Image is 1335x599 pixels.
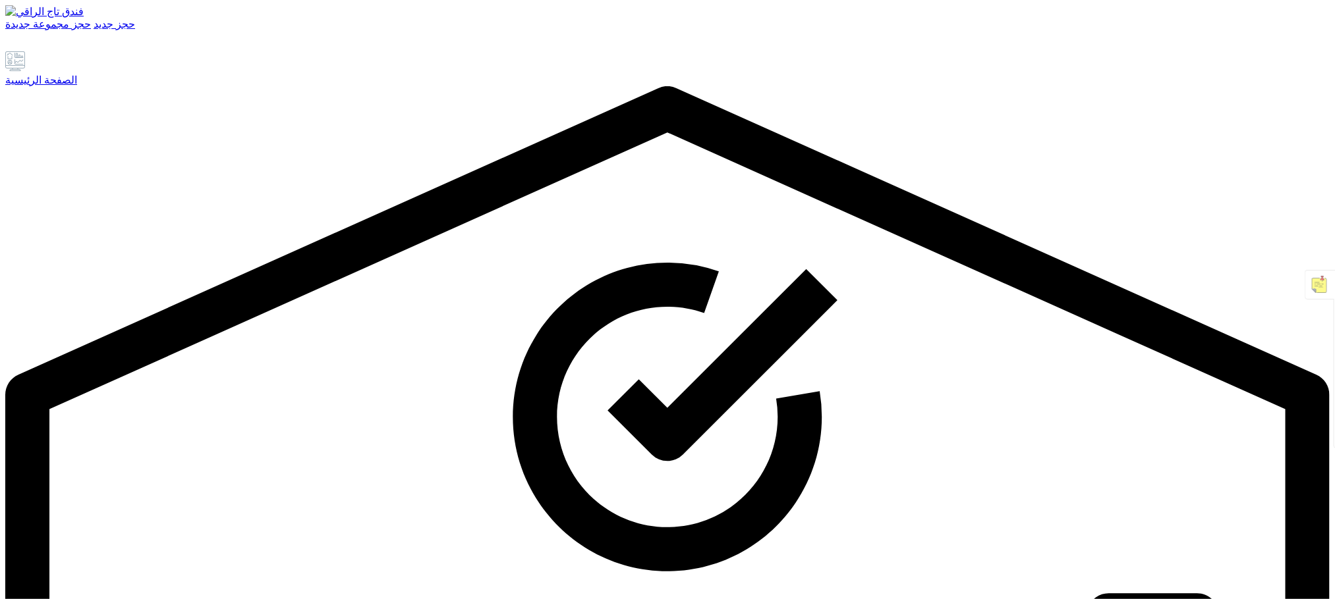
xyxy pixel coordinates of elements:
[5,74,77,86] font: الصفحة الرئيسية
[25,39,42,51] a: إعدادات
[5,5,1330,18] a: فندق تاج الراقي
[5,5,84,18] img: فندق تاج الراقي
[5,18,91,30] a: حجز مجموعة جديدة
[94,18,135,30] a: حجز جديد
[45,39,60,51] a: تعليقات الموظفين
[5,51,1330,86] a: الصفحة الرئيسية
[5,39,22,51] a: يدعم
